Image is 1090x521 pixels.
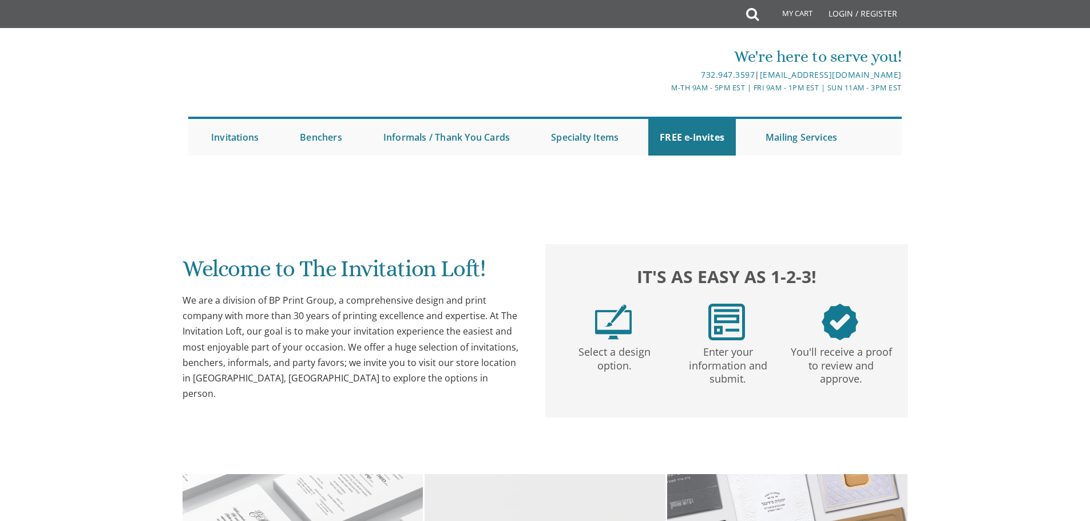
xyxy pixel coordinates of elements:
[427,45,902,68] div: We're here to serve you!
[427,68,902,82] div: |
[372,119,521,156] a: Informals / Thank You Cards
[560,340,669,373] p: Select a design option.
[540,119,630,156] a: Specialty Items
[758,1,821,30] a: My Cart
[595,304,632,340] img: step1.png
[427,82,902,94] div: M-Th 9am - 5pm EST | Fri 9am - 1pm EST | Sun 11am - 3pm EST
[701,69,755,80] a: 732.947.3597
[288,119,354,156] a: Benchers
[754,119,849,156] a: Mailing Services
[708,304,745,340] img: step2.png
[760,69,902,80] a: [EMAIL_ADDRESS][DOMAIN_NAME]
[557,264,897,289] h2: It's as easy as 1-2-3!
[183,256,522,290] h1: Welcome to The Invitation Loft!
[787,340,895,386] p: You'll receive a proof to review and approve.
[822,304,858,340] img: step3.png
[200,119,270,156] a: Invitations
[673,340,782,386] p: Enter your information and submit.
[648,119,736,156] a: FREE e-Invites
[183,293,522,401] div: We are a division of BP Print Group, a comprehensive design and print company with more than 30 y...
